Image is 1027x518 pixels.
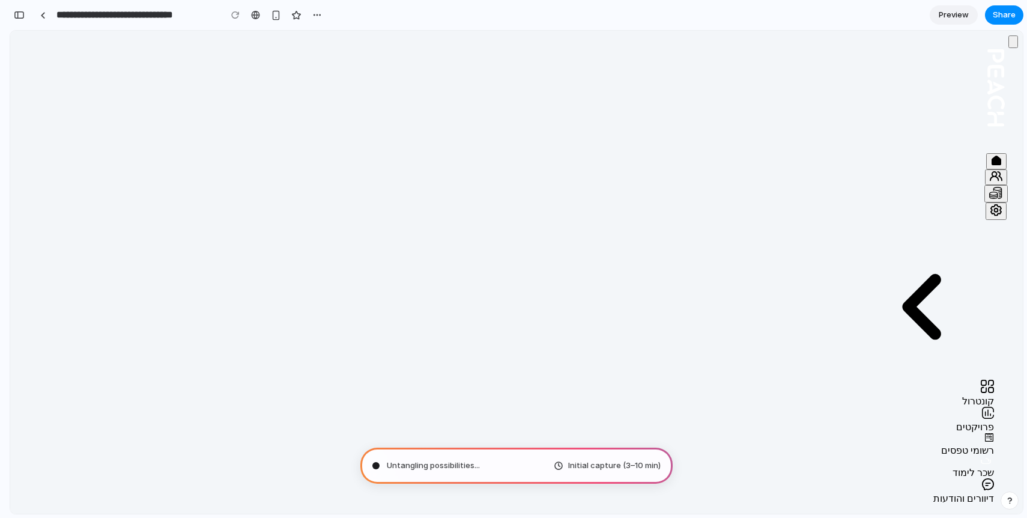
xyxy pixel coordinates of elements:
span: קונטרול [952,365,984,376]
span: דיוורים והודעות [923,463,984,473]
span: Initial capture (3–10 min) [568,460,661,472]
div: רשומי טפסים [843,402,984,425]
span: רשומי טפסים [931,415,984,425]
button: הגדרות [975,172,997,189]
span: Preview [939,9,969,21]
span: Share [993,9,1016,21]
button: ראשי [976,123,996,139]
button: כספים [974,154,997,172]
span: שכר לימוד [942,437,984,447]
button: Share [985,5,1023,25]
div: שכר לימוד [843,425,984,448]
div: פרויקטים [843,376,984,402]
button: אנשי קשר [975,139,998,154]
span: Untangling possibilities ... [387,460,480,472]
span: פרויקטים [946,391,984,401]
div: קונטרול [843,349,984,376]
a: Preview [930,5,978,25]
